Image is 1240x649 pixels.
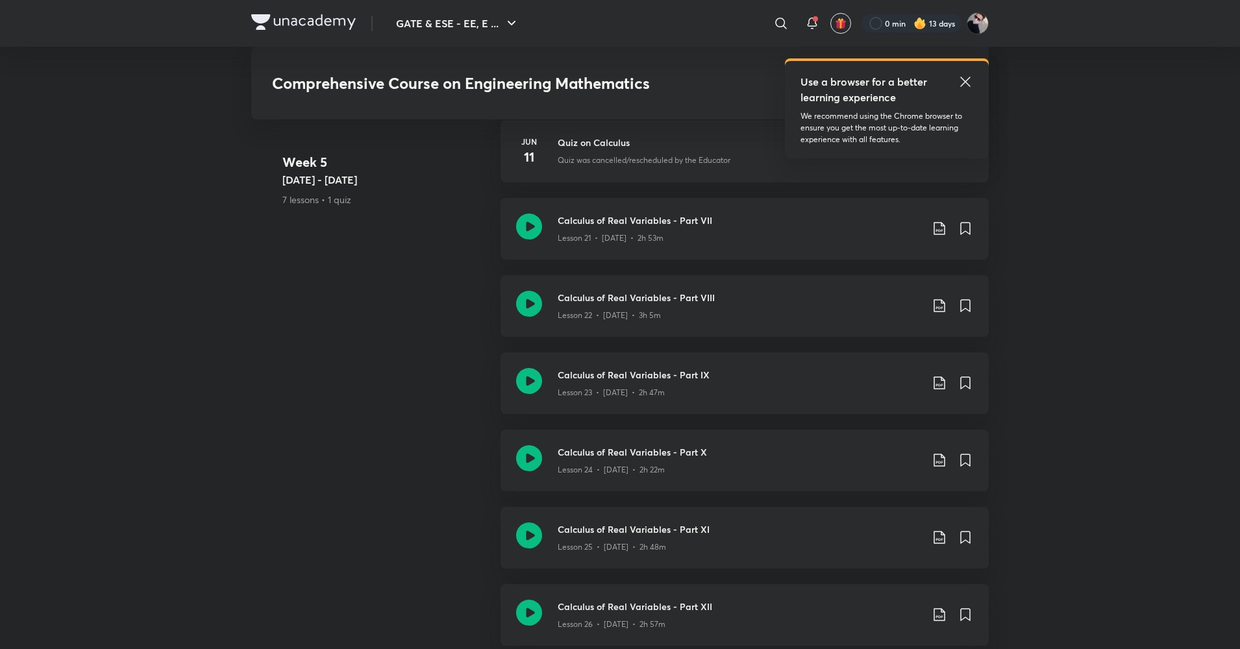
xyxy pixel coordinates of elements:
[282,193,490,206] p: 7 lessons • 1 quiz
[558,310,661,321] p: Lesson 22 • [DATE] • 3h 5m
[501,120,989,198] a: Jun11Quiz on CalculusQuiz was cancelled/rescheduled by the Educator
[558,600,921,613] h3: Calculus of Real Variables - Part XII
[501,352,989,430] a: Calculus of Real Variables - Part IXLesson 23 • [DATE] • 2h 47m
[558,368,921,382] h3: Calculus of Real Variables - Part IX
[800,110,973,145] p: We recommend using the Chrome browser to ensure you get the most up-to-date learning experience w...
[501,198,989,275] a: Calculus of Real Variables - Part VIILesson 21 • [DATE] • 2h 53m
[967,12,989,34] img: Ashutosh Tripathi
[251,14,356,30] img: Company Logo
[558,522,921,536] h3: Calculus of Real Variables - Part XI
[558,618,665,630] p: Lesson 26 • [DATE] • 2h 57m
[558,464,665,476] p: Lesson 24 • [DATE] • 2h 22m
[501,275,989,352] a: Calculus of Real Variables - Part VIIILesson 22 • [DATE] • 3h 5m
[501,430,989,507] a: Calculus of Real Variables - Part XLesson 24 • [DATE] • 2h 22m
[501,507,989,584] a: Calculus of Real Variables - Part XILesson 25 • [DATE] • 2h 48m
[251,14,356,33] a: Company Logo
[558,445,921,459] h3: Calculus of Real Variables - Part X
[558,541,666,553] p: Lesson 25 • [DATE] • 2h 48m
[558,214,921,227] h3: Calculus of Real Variables - Part VII
[800,74,930,105] h5: Use a browser for a better learning experience
[282,172,490,188] h5: [DATE] - [DATE]
[282,153,490,172] h4: Week 5
[558,136,973,149] h3: Quiz on Calculus
[272,74,780,93] h3: Comprehensive Course on Engineering Mathematics
[558,387,665,398] p: Lesson 23 • [DATE] • 2h 47m
[835,18,847,29] img: avatar
[516,147,542,167] h4: 11
[913,17,926,30] img: streak
[558,291,921,304] h3: Calculus of Real Variables - Part VIII
[516,136,542,147] h6: Jun
[388,10,527,36] button: GATE & ESE - EE, E ...
[558,232,663,244] p: Lesson 21 • [DATE] • 2h 53m
[558,154,730,166] p: Quiz was cancelled/rescheduled by the Educator
[830,13,851,34] button: avatar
